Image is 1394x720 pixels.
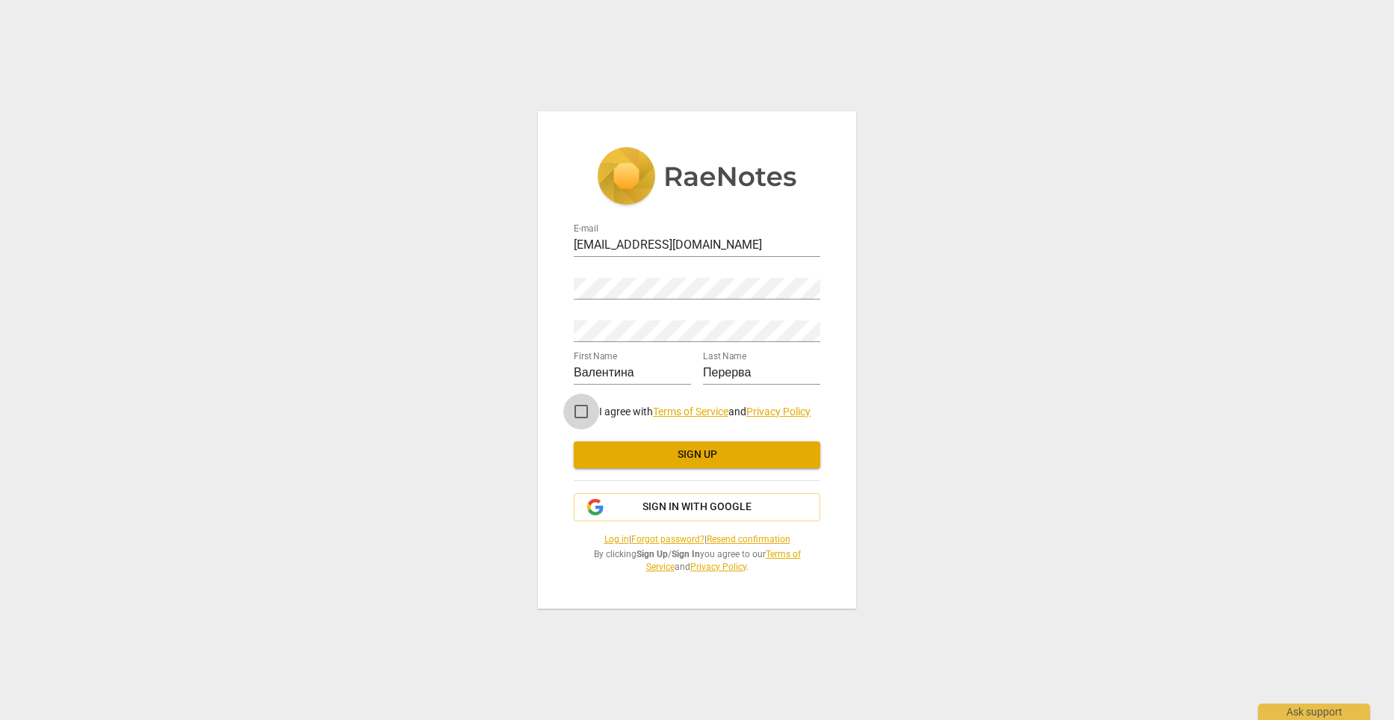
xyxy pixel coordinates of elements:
span: | | [574,533,820,546]
span: Sign up [586,447,808,462]
b: Sign Up [636,549,668,559]
span: Sign in with Google [642,500,752,515]
img: 5ac2273c67554f335776073100b6d88f.svg [597,147,797,208]
a: Privacy Policy [746,406,811,418]
b: Sign In [672,549,700,559]
button: Sign in with Google [574,493,820,521]
a: Privacy Policy [690,562,746,572]
label: First Name [574,353,617,361]
span: I agree with and [599,406,811,418]
label: E-mail [574,225,598,234]
div: Ask support [1258,704,1370,720]
label: Last Name [703,353,746,361]
a: Resend confirmation [707,534,790,544]
button: Sign up [574,441,820,468]
a: Log in [604,534,629,544]
a: Terms of Service [653,406,728,418]
a: Forgot password? [631,534,704,544]
a: Terms of Service [646,549,801,572]
span: By clicking / you agree to our and . [574,548,820,573]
